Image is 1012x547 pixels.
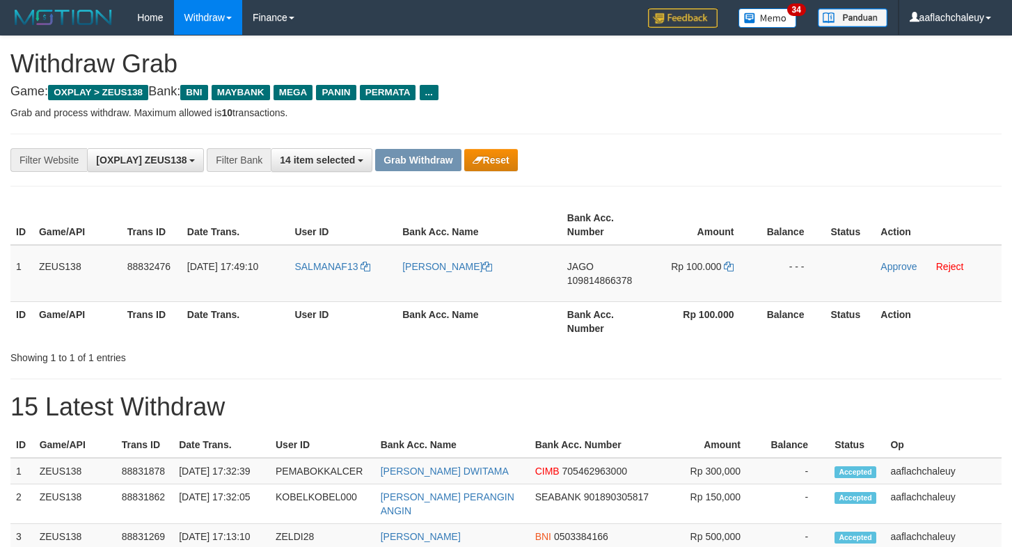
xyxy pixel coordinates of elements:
[116,484,173,524] td: 88831862
[116,458,173,484] td: 88831878
[663,458,761,484] td: Rp 300,000
[936,261,964,272] a: Reject
[173,458,270,484] td: [DATE] 17:32:39
[127,261,171,272] span: 88832476
[270,484,375,524] td: KOBELKOBEL000
[554,531,608,542] span: Copy 0503384166 to clipboard
[10,106,1002,120] p: Grab and process withdraw. Maximum allowed is transactions.
[381,531,461,542] a: [PERSON_NAME]
[875,301,1002,341] th: Action
[761,458,829,484] td: -
[562,205,650,245] th: Bank Acc. Number
[880,261,917,272] a: Approve
[885,458,1002,484] td: aaflachchaleuy
[34,432,116,458] th: Game/API
[270,458,375,484] td: PEMABOKKALCER
[270,432,375,458] th: User ID
[10,148,87,172] div: Filter Website
[650,205,755,245] th: Amount
[48,85,148,100] span: OXPLAY > ZEUS138
[562,466,627,477] span: Copy 705462963000 to clipboard
[535,466,560,477] span: CIMB
[375,149,461,171] button: Grab Withdraw
[402,261,492,272] a: [PERSON_NAME]
[271,148,372,172] button: 14 item selected
[535,491,581,502] span: SEABANK
[10,345,411,365] div: Showing 1 to 1 of 1 entries
[381,466,509,477] a: [PERSON_NAME] DWITAMA
[34,484,116,524] td: ZEUS138
[818,8,887,27] img: panduan.png
[10,85,1002,99] h4: Game: Bank:
[289,301,397,341] th: User ID
[10,205,33,245] th: ID
[173,432,270,458] th: Date Trans.
[294,261,358,272] span: SALMANAF13
[650,301,755,341] th: Rp 100.000
[754,301,825,341] th: Balance
[289,205,397,245] th: User ID
[274,85,313,100] span: MEGA
[87,148,204,172] button: [OXPLAY] ZEUS138
[187,261,258,272] span: [DATE] 17:49:10
[825,205,875,245] th: Status
[212,85,270,100] span: MAYBANK
[10,432,34,458] th: ID
[787,3,806,16] span: 34
[180,85,207,100] span: BNI
[464,149,518,171] button: Reset
[182,205,290,245] th: Date Trans.
[754,205,825,245] th: Balance
[885,484,1002,524] td: aaflachchaleuy
[738,8,797,28] img: Button%20Memo.svg
[835,532,876,544] span: Accepted
[835,466,876,478] span: Accepted
[530,432,663,458] th: Bank Acc. Number
[761,484,829,524] td: -
[10,245,33,302] td: 1
[724,261,734,272] a: Copy 100000 to clipboard
[761,432,829,458] th: Balance
[535,531,551,542] span: BNI
[835,492,876,504] span: Accepted
[34,458,116,484] td: ZEUS138
[648,8,718,28] img: Feedback.jpg
[294,261,370,272] a: SALMANAF13
[875,205,1002,245] th: Action
[116,432,173,458] th: Trans ID
[207,148,271,172] div: Filter Bank
[663,432,761,458] th: Amount
[360,85,416,100] span: PERMATA
[10,393,1002,421] h1: 15 Latest Withdraw
[280,154,355,166] span: 14 item selected
[122,205,182,245] th: Trans ID
[671,261,721,272] span: Rp 100.000
[122,301,182,341] th: Trans ID
[825,301,875,341] th: Status
[316,85,356,100] span: PANIN
[754,245,825,302] td: - - -
[562,301,650,341] th: Bank Acc. Number
[397,205,562,245] th: Bank Acc. Name
[10,458,34,484] td: 1
[182,301,290,341] th: Date Trans.
[381,491,514,516] a: [PERSON_NAME] PERANGIN ANGIN
[221,107,232,118] strong: 10
[567,275,632,286] span: Copy 109814866378 to clipboard
[33,205,122,245] th: Game/API
[10,7,116,28] img: MOTION_logo.png
[375,432,530,458] th: Bank Acc. Name
[96,154,187,166] span: [OXPLAY] ZEUS138
[10,484,34,524] td: 2
[33,245,122,302] td: ZEUS138
[10,301,33,341] th: ID
[33,301,122,341] th: Game/API
[173,484,270,524] td: [DATE] 17:32:05
[397,301,562,341] th: Bank Acc. Name
[584,491,649,502] span: Copy 901890305817 to clipboard
[829,432,885,458] th: Status
[885,432,1002,458] th: Op
[567,261,594,272] span: JAGO
[10,50,1002,78] h1: Withdraw Grab
[420,85,438,100] span: ...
